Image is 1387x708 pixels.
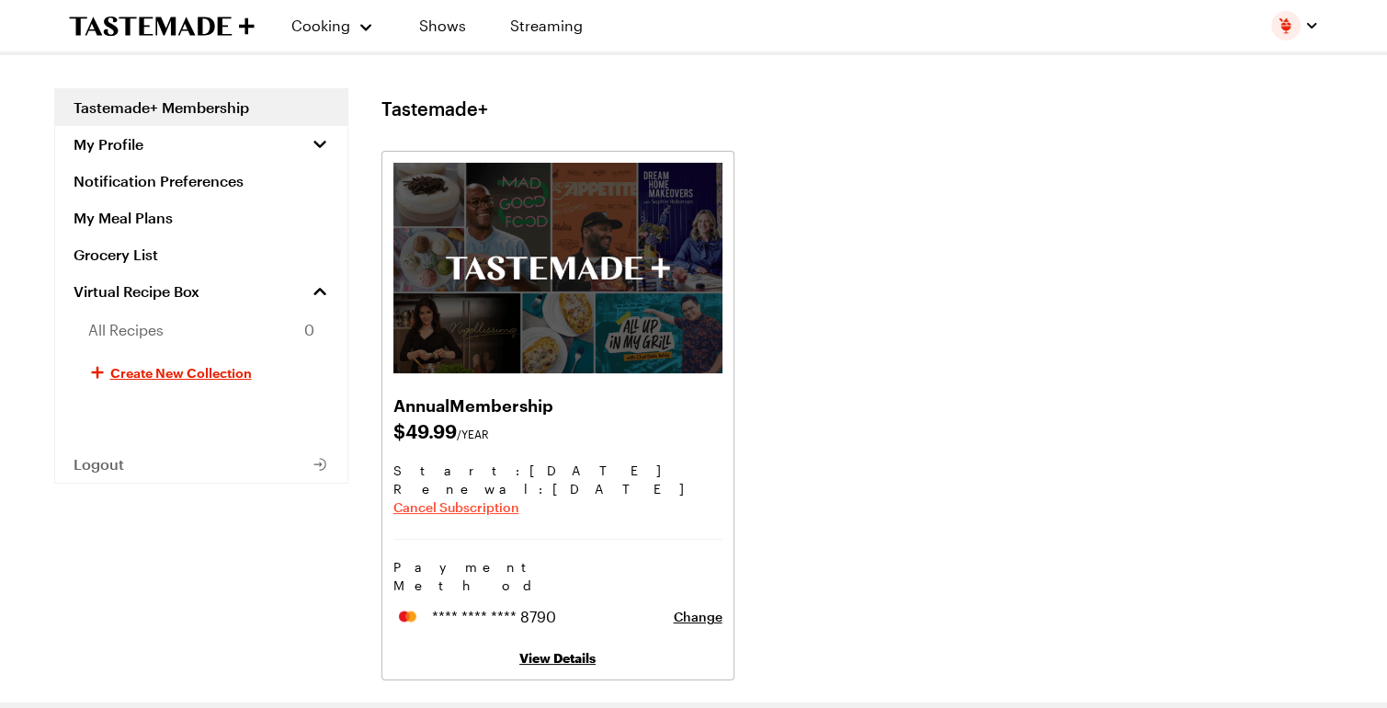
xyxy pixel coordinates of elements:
[674,608,722,626] button: Change
[291,17,350,34] span: Cooking
[381,97,488,120] h1: Tastemade+
[393,608,421,625] img: mastercard logo
[74,282,199,301] span: Virtual Recipe Box
[393,498,519,517] button: Cancel Subscription
[55,350,347,394] button: Create New Collection
[55,446,347,483] button: Logout
[519,650,596,666] a: View Details
[457,428,489,440] span: /YEAR
[291,4,375,48] button: Cooking
[55,236,347,273] a: Grocery List
[304,319,314,341] span: 0
[393,392,722,417] h2: Annual Membership
[69,16,255,37] a: To Tastemade Home Page
[1271,11,1319,40] button: Profile picture
[55,89,347,126] a: Tastemade+ Membership
[55,126,347,163] button: My Profile
[393,417,722,443] span: $ 49.99
[55,273,347,310] a: Virtual Recipe Box
[74,135,143,154] span: My Profile
[1271,11,1301,40] img: Profile picture
[110,363,252,382] span: Create New Collection
[393,558,722,595] h3: Payment Method
[88,319,164,341] span: All Recipes
[55,163,347,200] a: Notification Preferences
[393,462,722,480] span: Start: [DATE]
[55,200,347,236] a: My Meal Plans
[393,480,722,498] span: Renewal : [DATE]
[55,310,347,350] a: All Recipes0
[74,455,124,474] span: Logout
